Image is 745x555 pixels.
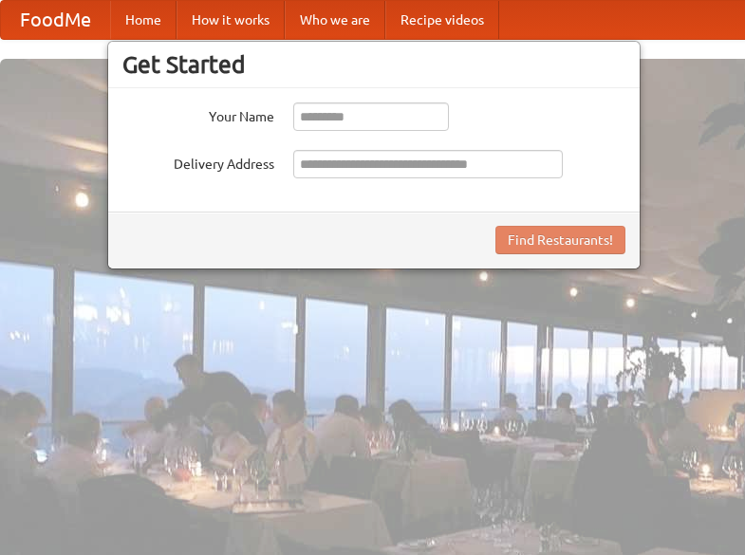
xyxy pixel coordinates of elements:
[285,1,385,39] a: Who we are
[122,50,625,79] h3: Get Started
[385,1,499,39] a: Recipe videos
[495,226,625,254] button: Find Restaurants!
[177,1,285,39] a: How it works
[122,102,274,126] label: Your Name
[110,1,177,39] a: Home
[122,150,274,174] label: Delivery Address
[1,1,110,39] a: FoodMe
